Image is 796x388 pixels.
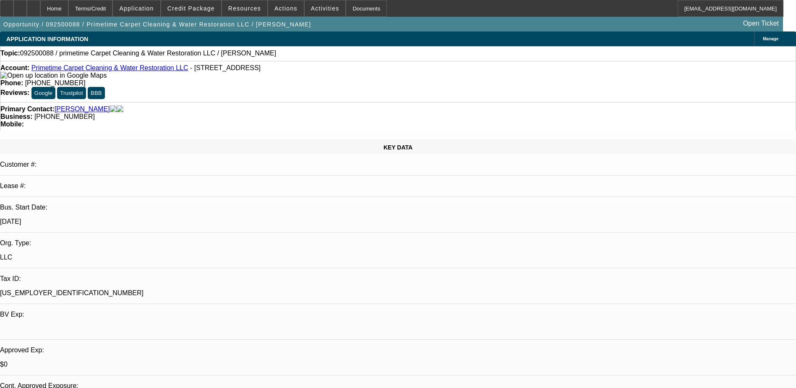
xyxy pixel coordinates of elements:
span: [PHONE_NUMBER] [34,113,95,120]
button: Resources [222,0,267,16]
button: Credit Package [161,0,221,16]
span: Credit Package [167,5,215,12]
button: Activities [305,0,346,16]
button: Google [31,87,55,99]
strong: Phone: [0,79,23,87]
strong: Primary Contact: [0,105,55,113]
span: 092500088 / primetime Carpet Cleaning & Water Restoration LLC / [PERSON_NAME] [20,50,276,57]
a: View Google Maps [0,72,107,79]
span: Actions [274,5,298,12]
strong: Mobile: [0,121,24,128]
a: Open Ticket [740,16,782,31]
span: Activities [311,5,339,12]
span: KEY DATA [384,144,412,151]
button: Actions [268,0,304,16]
span: - [STREET_ADDRESS] [190,64,261,71]
span: [PHONE_NUMBER] [25,79,86,87]
strong: Account: [0,64,29,71]
img: Open up location in Google Maps [0,72,107,79]
img: linkedin-icon.png [117,105,123,113]
span: Manage [763,37,778,41]
button: Trustpilot [57,87,86,99]
span: Resources [228,5,261,12]
strong: Business: [0,113,32,120]
span: Application [119,5,154,12]
span: Opportunity / 092500088 / Primetime Carpet Cleaning & Water Restoration LLC / [PERSON_NAME] [3,21,311,28]
button: BBB [88,87,105,99]
img: facebook-icon.png [110,105,117,113]
span: APPLICATION INFORMATION [6,36,88,42]
a: [PERSON_NAME] [55,105,110,113]
strong: Topic: [0,50,20,57]
button: Application [113,0,160,16]
a: Primetime Carpet Cleaning & Water Restoration LLC [31,64,188,71]
strong: Reviews: [0,89,29,96]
